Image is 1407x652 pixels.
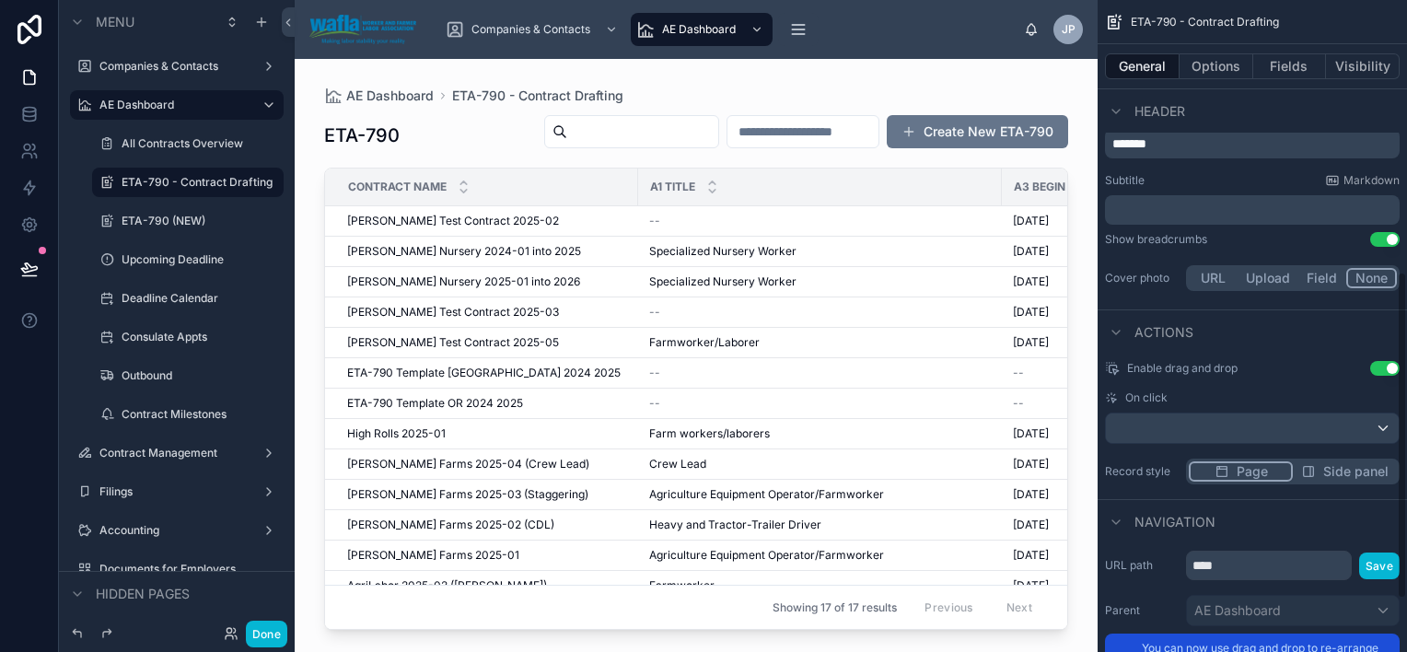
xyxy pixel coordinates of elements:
span: Side panel [1323,462,1389,481]
button: Save [1359,553,1400,579]
label: Filings [99,484,254,499]
span: Page [1237,462,1268,481]
label: Consulate Appts [122,330,280,344]
label: AE Dashboard [99,98,247,112]
span: Markdown [1343,173,1400,188]
span: Enable drag and drop [1127,361,1238,376]
button: Fields [1253,53,1327,79]
label: Outbound [122,368,280,383]
button: Options [1180,53,1253,79]
label: Companies & Contacts [99,59,254,74]
span: A3 Begin [1014,180,1065,194]
label: Contract Management [99,446,254,460]
button: URL [1189,268,1238,288]
a: Markdown [1325,173,1400,188]
button: Done [246,621,287,647]
span: Actions [1134,323,1193,342]
img: App logo [309,15,416,44]
span: Showing 17 of 17 results [773,600,897,615]
span: Companies & Contacts [471,22,590,37]
span: AE Dashboard [1194,601,1281,620]
span: ETA-790 - Contract Drafting [1131,15,1279,29]
label: Parent [1105,603,1179,618]
label: Subtitle [1105,173,1145,188]
button: Field [1298,268,1347,288]
div: Show breadcrumbs [1105,232,1207,247]
label: Upcoming Deadline [122,252,280,267]
label: Accounting [99,523,254,538]
span: A1 Title [650,180,695,194]
label: Deadline Calendar [122,291,280,306]
span: On click [1125,390,1168,405]
div: scrollable content [1105,129,1400,158]
a: AE Dashboard [631,13,773,46]
span: Header [1134,102,1185,121]
a: Companies & Contacts [440,13,627,46]
label: Contract Milestones [122,407,280,422]
label: URL path [1105,558,1179,573]
label: Cover photo [1105,271,1179,285]
button: Upload [1238,268,1298,288]
div: scrollable content [431,9,1024,50]
label: ETA-790 (NEW) [122,214,280,228]
button: AE Dashboard [1186,595,1400,626]
div: scrollable content [1105,195,1400,225]
span: Hidden pages [96,585,190,603]
span: Contract Name [348,180,447,194]
label: Documents for Employers [99,562,280,576]
span: Menu [96,13,134,31]
label: ETA-790 - Contract Drafting [122,175,273,190]
span: Navigation [1134,513,1215,531]
span: JP [1062,22,1076,37]
button: None [1346,268,1397,288]
label: Record style [1105,464,1179,479]
button: General [1105,53,1180,79]
span: AE Dashboard [662,22,736,37]
label: All Contracts Overview [122,136,280,151]
button: Visibility [1326,53,1400,79]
